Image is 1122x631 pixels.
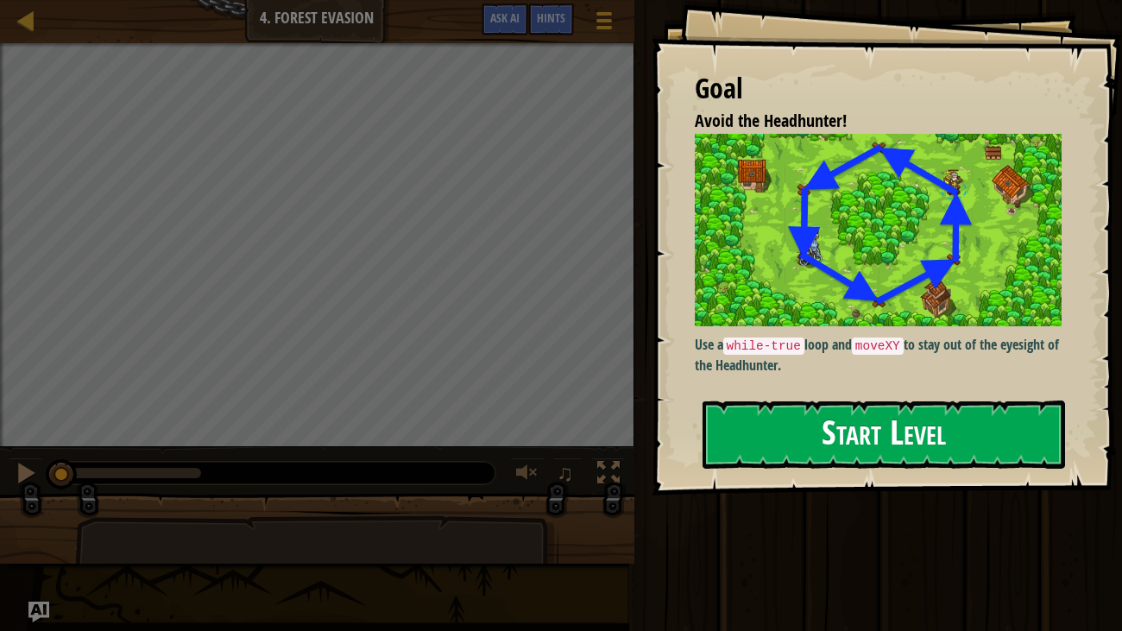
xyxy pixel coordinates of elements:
[553,457,583,493] button: ♫
[9,457,43,493] button: Ctrl + P: Pause
[557,460,574,486] span: ♫
[703,401,1066,469] button: Start Level
[695,109,847,132] span: Avoid the Headhunter!
[537,9,565,26] span: Hints
[673,109,1058,134] li: Avoid the Headhunter!
[852,338,904,355] code: moveXY
[695,335,1062,375] p: Use a loop and to stay out of the eyesight of the Headhunter.
[695,134,1062,327] img: Forest evasion
[723,338,804,355] code: while-true
[490,9,520,26] span: Ask AI
[591,457,626,493] button: Toggle fullscreen
[510,457,545,493] button: Adjust volume
[695,69,1062,109] div: Goal
[583,3,626,44] button: Show game menu
[482,3,528,35] button: Ask AI
[28,602,49,622] button: Ask AI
